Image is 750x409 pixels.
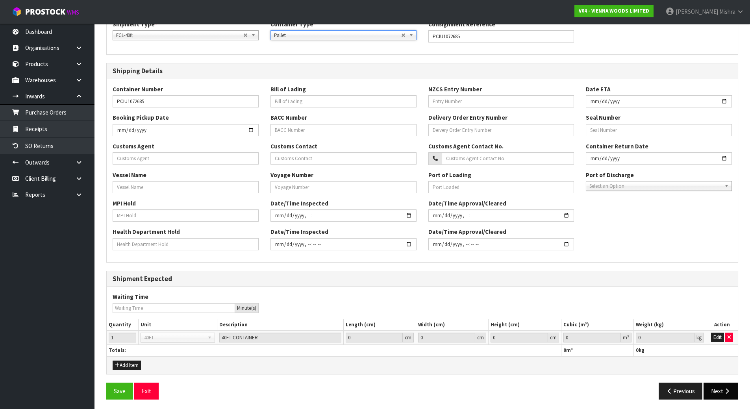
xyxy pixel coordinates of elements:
[109,333,136,342] input: Quantity
[113,142,154,150] label: Customs Agent
[107,319,138,331] th: Quantity
[428,124,574,136] input: Deivery Order Entry Number
[113,361,141,370] button: Add Item
[633,345,706,356] th: kg
[113,228,180,236] label: Health Department Hold
[113,292,148,301] label: Waiting Time
[270,124,417,136] input: BACC Number
[633,319,706,331] th: Weight (kg)
[270,95,417,107] input: Bill of Lading
[704,383,738,400] button: Next
[586,152,732,165] input: Container Return Date
[270,85,306,93] label: Bill of Lading
[428,113,507,122] label: Delivery Order Entry Number
[659,383,703,400] button: Previous
[113,275,732,283] h3: Shipment Expected
[12,7,22,17] img: cube-alt.png
[138,319,217,331] th: Unit
[475,333,486,342] div: cm
[586,113,620,122] label: Seal Number
[113,181,259,193] input: Vessel Name
[428,171,471,179] label: Port of Loading
[442,152,574,165] input: Customs Agent Contact No.
[579,7,649,14] strong: V04 - VIENNA WOODS LIMITED
[346,333,403,342] input: Length
[270,171,313,179] label: Voyage Number
[589,181,721,191] span: Select an Option
[491,333,548,342] input: Height
[113,113,169,122] label: Booking Pickup Date
[217,319,344,331] th: Description
[489,319,561,331] th: Height (cm)
[428,20,495,28] label: Consignment Reference
[270,238,417,250] input: Date/Time Inspected
[711,333,724,342] button: Edit
[270,152,417,165] input: Customs Contact
[428,85,482,93] label: NZCS Entry Number
[563,333,621,342] input: Cubic
[116,31,243,40] span: FCL-40ft
[586,171,634,179] label: Port of Discharge
[113,152,259,165] input: Customs Agent
[428,30,574,43] input: Consignment Reference
[694,333,704,342] div: kg
[428,228,506,236] label: Date/Time Approval/Cleared
[270,20,316,28] label: Container Type
[676,8,718,15] span: [PERSON_NAME]
[270,142,317,150] label: Customs Contact
[67,9,79,16] small: WMS
[134,383,159,400] button: Exit
[113,171,146,179] label: Vessel Name
[586,142,648,150] label: Container Return Date
[563,347,566,353] span: 0
[270,113,307,122] label: BACC Number
[561,345,633,356] th: m³
[113,303,235,313] input: Waiting Time
[428,238,574,250] input: Date/Time Inspected
[416,319,488,331] th: Width (cm)
[428,142,504,150] label: Customs Agent Contact No.
[270,181,417,193] input: Voyage Number
[719,8,735,15] span: Mishra
[428,95,574,107] input: Entry Number
[113,199,136,207] label: MPI Hold
[113,124,259,136] input: Cont. Bookin Date
[113,20,157,28] label: Shipment Type
[706,319,738,331] th: Action
[106,383,133,400] button: Save
[586,124,732,136] input: Seal Number
[25,7,65,17] span: ProStock
[428,181,574,193] input: Port Loaded
[428,199,506,207] label: Date/Time Approval/Cleared
[113,238,259,250] input: Health Department Hold
[107,345,561,356] th: Totals:
[418,333,475,342] input: Width
[113,209,259,222] input: MPI Hold
[636,333,694,342] input: Weight
[561,319,633,331] th: Cubic (m³)
[274,31,401,40] span: Pallet
[403,333,414,342] div: cm
[586,85,611,93] label: Date ETA
[270,199,328,207] label: Date/Time Inspected
[113,85,163,93] label: Container Number
[144,333,204,342] span: 40FT
[428,209,574,222] input: Date/Time Inspected
[343,319,416,331] th: Length (cm)
[113,67,732,75] h3: Shipping Details
[270,228,328,236] label: Date/Time Inspected
[219,333,341,342] input: Description
[548,333,559,342] div: cm
[621,333,631,342] div: m³
[636,347,639,353] span: 0
[574,5,654,17] a: V04 - VIENNA WOODS LIMITED
[270,209,417,222] input: Date/Time Inspected
[113,95,259,107] input: Container Number
[235,303,259,313] div: Minute(s)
